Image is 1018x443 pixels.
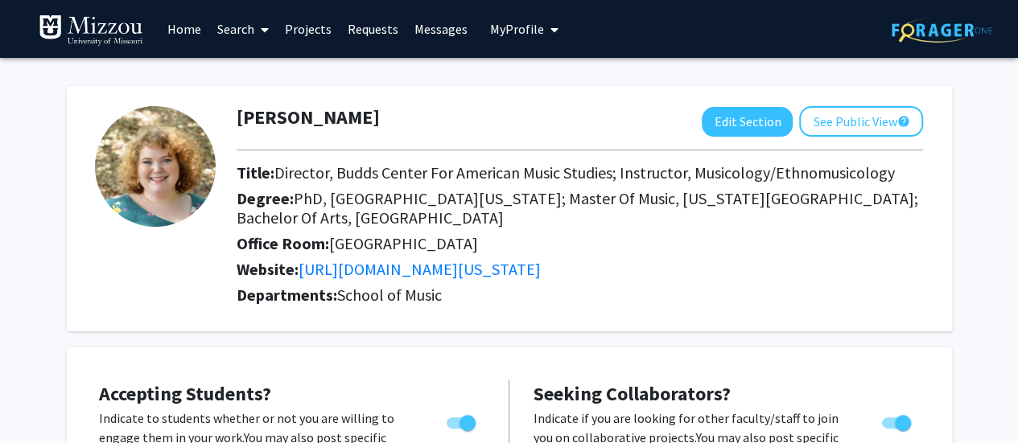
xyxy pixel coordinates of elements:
span: Accepting Students? [99,381,271,406]
iframe: Chat [12,371,68,431]
span: Director, Budds Center For American Music Studies; Instructor, Musicology/Ethnomusicology [274,162,895,183]
h2: Degree: [237,189,923,228]
a: Messages [406,1,476,57]
div: Toggle [876,408,920,433]
a: Opens in a new tab [299,259,541,279]
h2: Office Room: [237,234,923,253]
span: School of Music [337,285,442,305]
button: See Public View [799,106,923,137]
h1: [PERSON_NAME] [237,106,380,129]
h2: Website: [237,260,923,279]
h2: Departments: [225,285,935,305]
img: Profile Picture [95,106,216,227]
img: University of Missouri Logo [39,14,143,47]
button: Edit Section [702,107,793,137]
span: Seeking Collaborators? [534,381,731,406]
a: Requests [340,1,406,57]
h2: Title: [237,163,923,183]
div: Toggle [440,408,484,433]
span: My Profile [490,21,544,37]
a: Projects [277,1,340,57]
span: [GEOGRAPHIC_DATA] [329,233,478,253]
a: Search [209,1,277,57]
mat-icon: help [896,112,909,131]
img: ForagerOne Logo [892,18,992,43]
a: Home [159,1,209,57]
span: PhD, [GEOGRAPHIC_DATA][US_STATE]; Master Of Music, [US_STATE][GEOGRAPHIC_DATA]; Bachelor Of Arts,... [237,188,918,228]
